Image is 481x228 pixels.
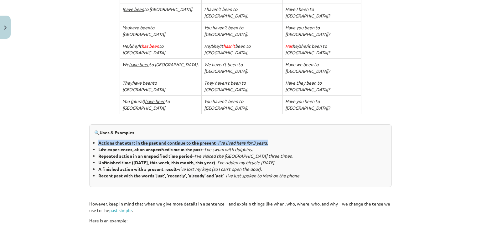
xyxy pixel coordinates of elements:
i: You to [GEOGRAPHIC_DATA]. [122,25,166,37]
b: Unfinished time ([DATE], this week, this month, this year) [98,160,215,165]
i: I’ve lived here for 3 years. [218,140,268,146]
i: They to [GEOGRAPHIC_DATA]. [122,80,166,92]
i: I’ve just spoken to Mark on the phone. [226,173,300,178]
i: They haven’t been to [GEOGRAPHIC_DATA]. [204,80,248,92]
u: have been [130,25,150,30]
img: icon-close-lesson-0947bae3869378f0d4975bcd49f059093ad1ed9edebbc8119c70593378902aed.svg [4,26,7,30]
span: Has [285,43,292,49]
li: – [98,172,387,179]
b: A finished action with a present result [98,166,177,172]
u: have been [132,80,153,86]
strong: Uses & Examples [100,130,134,135]
i: We haven’t been to [GEOGRAPHIC_DATA]. [204,62,248,74]
i: Have we been to [GEOGRAPHIC_DATA]? [285,62,330,74]
i: We to [GEOGRAPHIC_DATA]. [122,62,199,67]
p: 🔍 [94,129,387,136]
b: Life experiences, at an unspecified time in the past [98,146,202,152]
i: I to [GEOGRAPHIC_DATA]. [122,6,193,12]
i: You haven’t been to [GEOGRAPHIC_DATA]. [204,98,248,111]
i: I haven’t been to [GEOGRAPHIC_DATA]. [204,6,248,18]
i: I’ve visited the [GEOGRAPHIC_DATA] three times. [194,153,292,159]
i: I’ve ridden my bicycle [DATE]. [217,160,275,165]
b: Repeated action in an unspecified time period [98,153,192,159]
li: – [98,153,387,159]
p: Here is an example: [89,217,392,224]
span: has been [142,43,159,49]
li: – [98,146,387,153]
b: Actions that start in the past and continue to the present [98,140,216,146]
li: – [98,166,387,172]
li: – [98,140,387,146]
span: hasn’t [223,43,235,49]
p: However, keep in mind that when we give more details in a sentence – and explain things like when... [89,201,392,214]
i: Have you been to [GEOGRAPHIC_DATA]? [285,25,330,37]
i: he/she/it been to [GEOGRAPHIC_DATA]? [285,43,330,55]
a: past simple [109,207,132,213]
i: He/She/It to [GEOGRAPHIC_DATA]. [122,43,166,55]
i: You haven’t been to [GEOGRAPHIC_DATA]. [204,25,248,37]
i: He/She/It been to [GEOGRAPHIC_DATA]. [204,43,251,55]
u: have been [145,98,165,104]
u: have been [124,6,144,12]
i: I’ve lost my keys (so I can’t open the door). [179,166,262,172]
i: I’ve swum with dolphins. [204,146,253,152]
i: Have they been to [GEOGRAPHIC_DATA]? [285,80,330,92]
u: have been [129,62,149,67]
i: You (plural) to [GEOGRAPHIC_DATA]. [122,98,170,111]
b: Recent past with the words ‘just’, ‘recently’, ‘already’ and ‘yet’ [98,173,224,178]
i: Have you been to [GEOGRAPHIC_DATA]? [285,98,330,111]
li: – [98,159,387,166]
i: Have I been to [GEOGRAPHIC_DATA]? [285,6,330,18]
